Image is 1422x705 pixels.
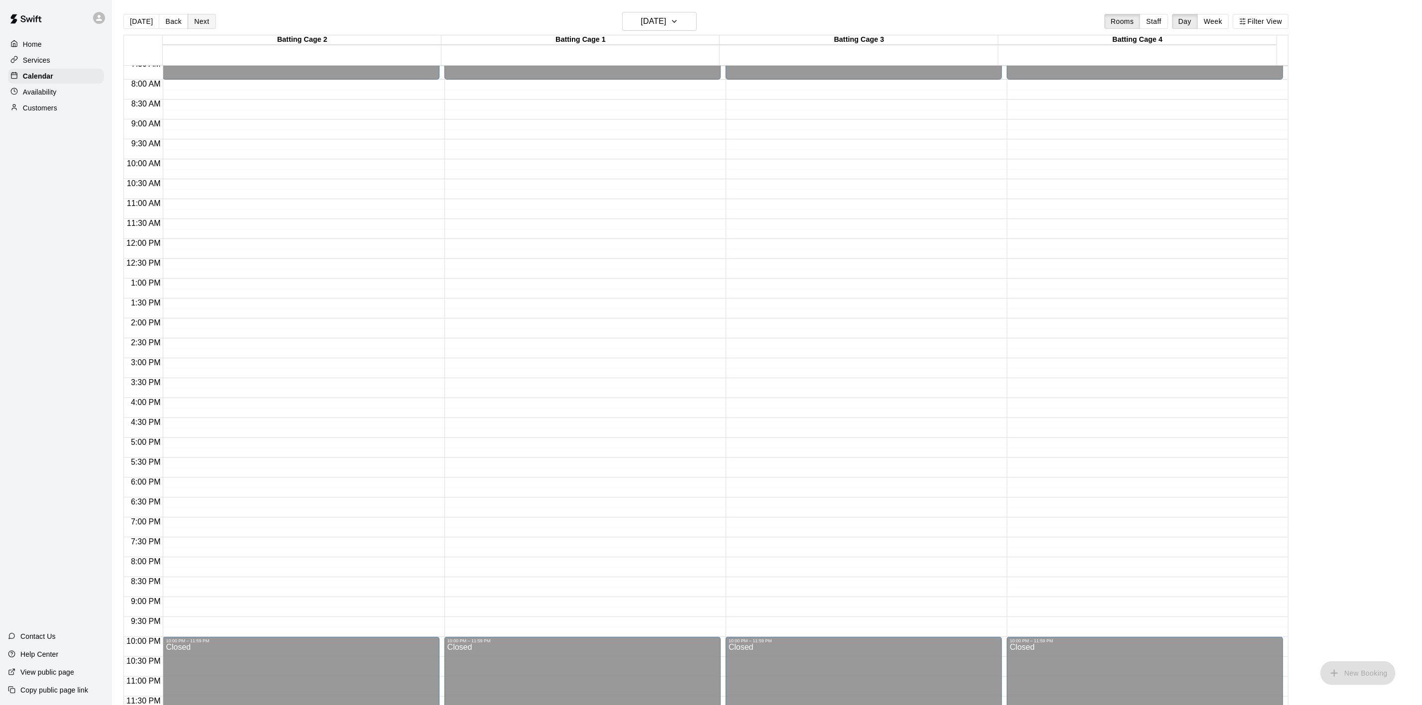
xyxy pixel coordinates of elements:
[128,358,163,367] span: 3:00 PM
[441,35,720,45] div: Batting Cage 1
[124,697,163,705] span: 11:30 PM
[20,649,58,659] p: Help Center
[1104,14,1140,29] button: Rooms
[720,35,998,45] div: Batting Cage 3
[128,458,163,466] span: 5:30 PM
[23,71,53,81] p: Calendar
[128,418,163,426] span: 4:30 PM
[8,37,104,52] a: Home
[129,139,163,148] span: 9:30 AM
[123,14,159,29] button: [DATE]
[1172,14,1198,29] button: Day
[129,100,163,108] span: 8:30 AM
[622,12,697,31] button: [DATE]
[163,35,441,45] div: Batting Cage 2
[188,14,216,29] button: Next
[641,14,666,28] h6: [DATE]
[23,55,50,65] p: Services
[124,657,163,665] span: 10:30 PM
[128,517,163,526] span: 7:00 PM
[128,577,163,586] span: 8:30 PM
[20,685,88,695] p: Copy public page link
[124,637,163,645] span: 10:00 PM
[124,239,163,247] span: 12:00 PM
[124,199,163,207] span: 11:00 AM
[128,299,163,307] span: 1:30 PM
[129,80,163,88] span: 8:00 AM
[128,617,163,625] span: 9:30 PM
[447,638,493,643] div: 10:00 PM – 11:59 PM
[23,39,42,49] p: Home
[128,557,163,566] span: 8:00 PM
[1140,14,1168,29] button: Staff
[128,338,163,347] span: 2:30 PM
[8,101,104,115] a: Customers
[998,35,1277,45] div: Batting Cage 4
[166,638,212,643] div: 10:00 PM – 11:59 PM
[729,638,774,643] div: 10:00 PM – 11:59 PM
[128,398,163,406] span: 4:00 PM
[128,438,163,446] span: 5:00 PM
[8,85,104,100] a: Availability
[159,14,188,29] button: Back
[20,667,74,677] p: View public page
[129,119,163,128] span: 9:00 AM
[1198,14,1229,29] button: Week
[1233,14,1289,29] button: Filter View
[128,498,163,506] span: 6:30 PM
[23,103,57,113] p: Customers
[128,597,163,605] span: 9:00 PM
[128,318,163,327] span: 2:00 PM
[124,219,163,227] span: 11:30 AM
[128,478,163,486] span: 6:00 PM
[8,53,104,68] a: Services
[128,537,163,546] span: 7:30 PM
[124,159,163,168] span: 10:00 AM
[124,677,163,685] span: 11:00 PM
[128,279,163,287] span: 1:00 PM
[8,69,104,84] a: Calendar
[128,378,163,387] span: 3:30 PM
[23,87,57,97] p: Availability
[124,259,163,267] span: 12:30 PM
[1010,638,1056,643] div: 10:00 PM – 11:59 PM
[124,179,163,188] span: 10:30 AM
[20,631,56,641] p: Contact Us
